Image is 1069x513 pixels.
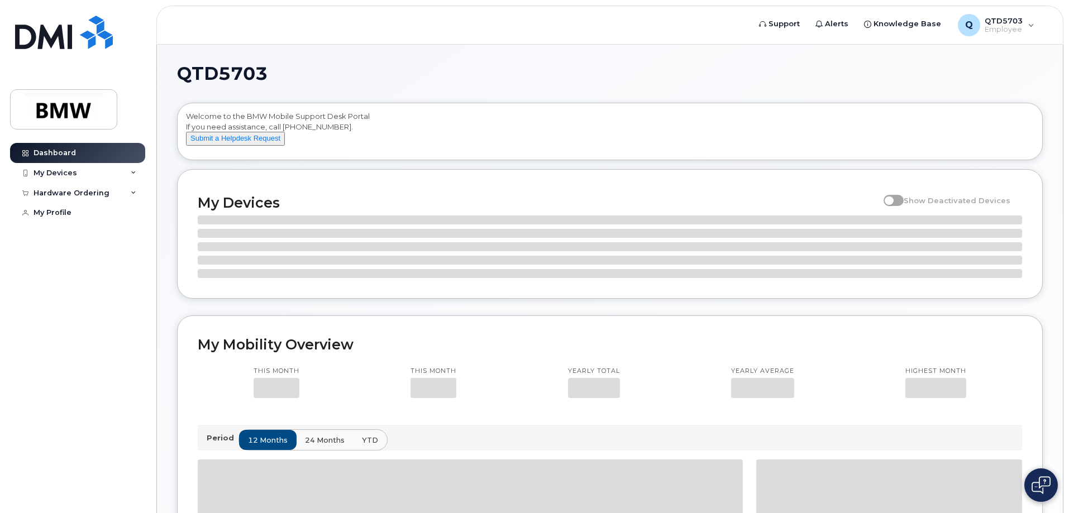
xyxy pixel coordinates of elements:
h2: My Devices [198,194,878,211]
span: Show Deactivated Devices [904,196,1010,205]
span: 24 months [305,435,345,445]
a: Submit a Helpdesk Request [186,133,285,142]
img: Open chat [1032,476,1051,494]
p: Yearly average [731,367,794,376]
button: Submit a Helpdesk Request [186,132,285,146]
p: This month [411,367,456,376]
p: Highest month [905,367,966,376]
p: This month [254,367,299,376]
div: Welcome to the BMW Mobile Support Desk Portal If you need assistance, call [PHONE_NUMBER]. [186,111,1034,156]
p: Period [207,433,238,443]
input: Show Deactivated Devices [884,190,893,199]
span: QTD5703 [177,65,268,82]
h2: My Mobility Overview [198,336,1022,353]
span: YTD [362,435,378,445]
p: Yearly total [568,367,620,376]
